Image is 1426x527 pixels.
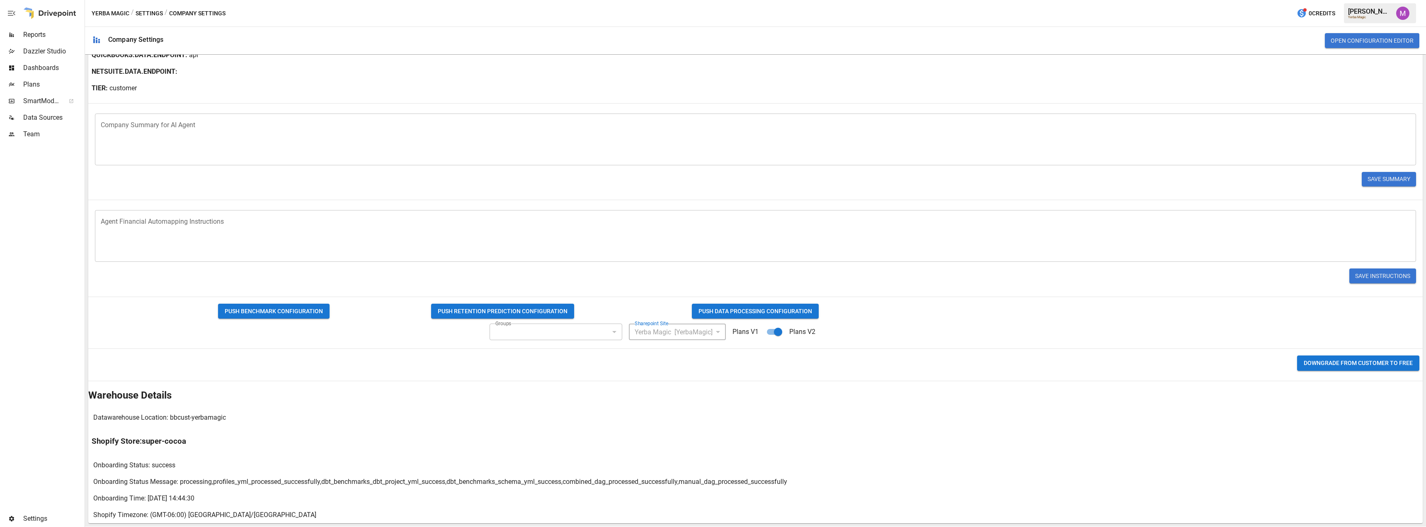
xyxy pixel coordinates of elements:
[1349,268,1416,283] button: Save Instructions
[109,83,137,93] p: customer
[93,493,194,503] p: Onboarding Time: [DATE] 14:44:30
[88,389,1423,401] h2: Warehouse Details
[23,30,83,40] span: Reports
[23,129,83,139] span: Team
[93,460,175,470] p: Onboarding Status: success
[1348,7,1391,15] div: [PERSON_NAME]
[1362,172,1416,187] button: Save Summary
[1325,33,1419,48] button: Open Configuration Editor
[789,327,815,337] p: Plans V2
[635,320,668,327] label: Sharepoint Site
[189,50,198,60] p: api
[92,50,187,60] b: QUICKBOOKS.DATA.ENDPOINT :
[1391,2,1414,25] button: Umer Muhammed
[1396,7,1409,20] img: Umer Muhammed
[93,477,787,487] p: Onboarding Status Message: processing,profiles_yml_processed_successfully,dbt_benchmarks_dbt_proj...
[23,46,83,56] span: Dazzler Studio
[108,36,163,44] div: Company Settings
[23,96,60,106] span: SmartModel
[59,95,65,105] span: ™
[1293,6,1339,21] button: 0Credits
[23,63,83,73] span: Dashboards
[165,8,167,19] div: /
[431,304,574,319] button: PUSH RETENTION PREDICTION CONFIGURATION
[23,514,83,524] span: Settings
[131,8,134,19] div: /
[92,67,177,77] b: NETSUITE.DATA.ENDPOINT :
[495,320,511,327] label: Groups
[92,437,186,446] h3: Shopify Store: super-cocoa
[692,304,819,319] button: PUSH DATA PROCESSING CONFIGURATION
[92,8,129,19] button: Yerba Magic
[23,80,83,89] span: Plans
[1309,8,1335,19] span: 0 Credits
[92,83,108,93] b: TIER:
[218,304,330,319] button: PUSH BENCHMARK CONFIGURATION
[635,327,671,337] span: Yerba Magic
[1348,15,1391,19] div: Yerba Magic
[732,327,759,337] p: Plans V1
[1297,355,1419,371] button: Downgrade from CUSTOMER to FREE
[674,327,713,337] span: [ YerbaMagic ]
[136,8,163,19] button: Settings
[23,113,83,123] span: Data Sources
[93,413,226,423] p: Datawarehouse Location: bbcust-yerbamagic
[93,510,316,520] p: Shopify Timezone: (GMT-06:00) [GEOGRAPHIC_DATA]/[GEOGRAPHIC_DATA]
